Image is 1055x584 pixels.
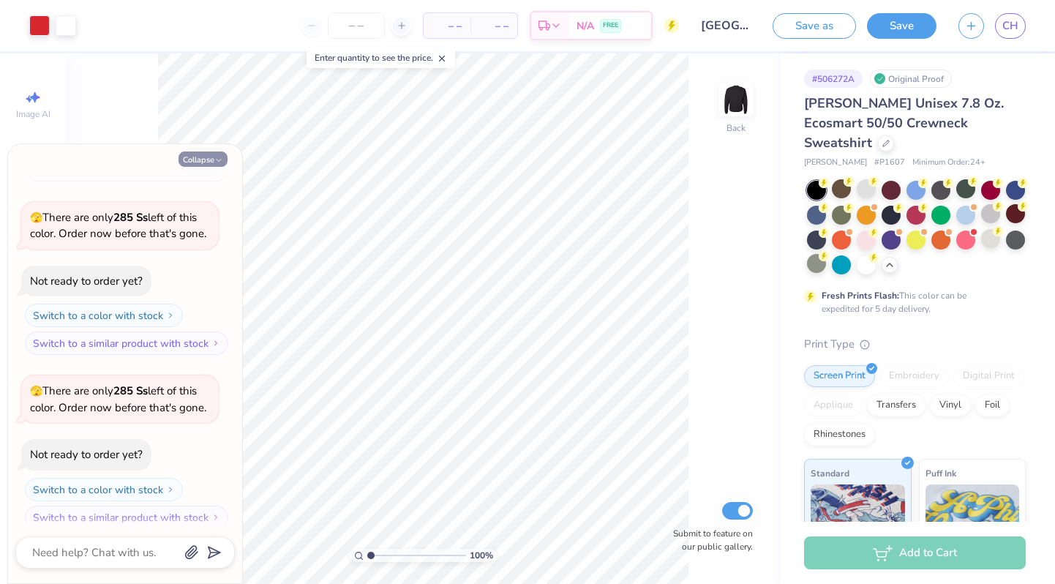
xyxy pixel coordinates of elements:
[690,11,762,40] input: Untitled Design
[113,210,148,225] strong: 285 Ss
[25,158,228,181] button: Switch to a similar product with stock
[926,465,956,481] span: Puff Ink
[811,465,849,481] span: Standard
[926,484,1020,558] img: Puff Ink
[16,108,50,120] span: Image AI
[30,210,206,242] span: There are only left of this color. Order now before that's gone.
[30,211,42,225] span: 🫣
[25,506,228,529] button: Switch to a similar product with stock
[665,527,753,553] label: Submit to feature on our public gallery.
[25,304,183,327] button: Switch to a color with stock
[804,365,875,387] div: Screen Print
[432,18,462,34] span: – –
[25,478,183,501] button: Switch to a color with stock
[804,94,1004,151] span: [PERSON_NAME] Unisex 7.8 Oz. Ecosmart 50/50 Crewneck Sweatshirt
[953,365,1024,387] div: Digital Print
[479,18,508,34] span: – –
[822,290,899,302] strong: Fresh Prints Flash:
[804,424,875,446] div: Rhinestones
[603,20,618,31] span: FREE
[30,384,42,398] span: 🫣
[211,339,220,348] img: Switch to a similar product with stock
[727,121,746,135] div: Back
[577,18,594,34] span: N/A
[804,157,867,169] span: [PERSON_NAME]
[930,394,971,416] div: Vinyl
[113,383,148,398] strong: 285 Ss
[211,165,220,174] img: Switch to a similar product with stock
[912,157,985,169] span: Minimum Order: 24 +
[211,513,220,522] img: Switch to a similar product with stock
[179,151,228,167] button: Collapse
[166,485,175,494] img: Switch to a color with stock
[30,383,206,415] span: There are only left of this color. Order now before that's gone.
[995,13,1026,39] a: CH
[166,311,175,320] img: Switch to a color with stock
[30,447,143,462] div: Not ready to order yet?
[1002,18,1018,34] span: CH
[25,332,228,355] button: Switch to a similar product with stock
[867,394,926,416] div: Transfers
[804,394,863,416] div: Applique
[804,336,1026,353] div: Print Type
[328,12,385,39] input: – –
[870,70,952,88] div: Original Proof
[30,274,143,288] div: Not ready to order yet?
[879,365,949,387] div: Embroidery
[874,157,905,169] span: # P1607
[811,484,905,558] img: Standard
[867,13,936,39] button: Save
[975,394,1010,416] div: Foil
[773,13,856,39] button: Save as
[804,70,863,88] div: # 506272A
[307,48,455,68] div: Enter quantity to see the price.
[470,549,493,562] span: 100 %
[822,289,1002,315] div: This color can be expedited for 5 day delivery.
[721,85,751,114] img: Back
